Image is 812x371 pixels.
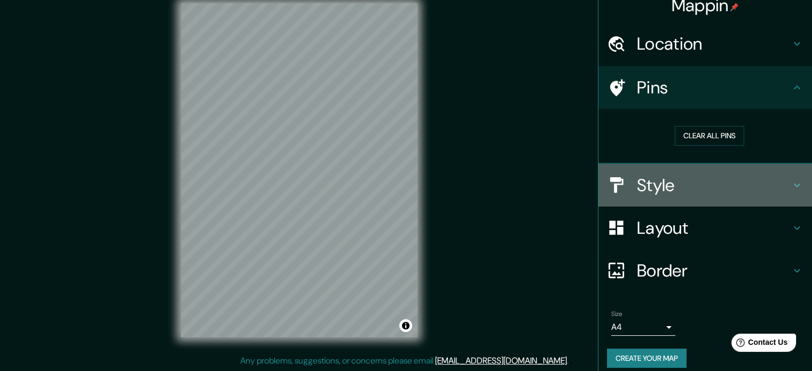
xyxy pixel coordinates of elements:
iframe: Help widget launcher [717,329,800,359]
div: Layout [598,207,812,249]
h4: Style [637,175,791,196]
label: Size [611,309,622,318]
div: Style [598,164,812,207]
button: Create your map [607,349,687,368]
div: A4 [611,319,675,336]
div: Location [598,22,812,65]
div: . [570,354,572,367]
h4: Pins [637,77,791,98]
button: Clear all pins [675,126,744,146]
div: Border [598,249,812,292]
button: Toggle attribution [399,319,412,332]
a: [EMAIL_ADDRESS][DOMAIN_NAME] [435,355,567,366]
div: Pins [598,66,812,109]
div: . [569,354,570,367]
img: pin-icon.png [730,3,739,11]
h4: Layout [637,217,791,239]
p: Any problems, suggestions, or concerns please email . [240,354,569,367]
canvas: Map [181,3,417,337]
h4: Location [637,33,791,54]
h4: Border [637,260,791,281]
